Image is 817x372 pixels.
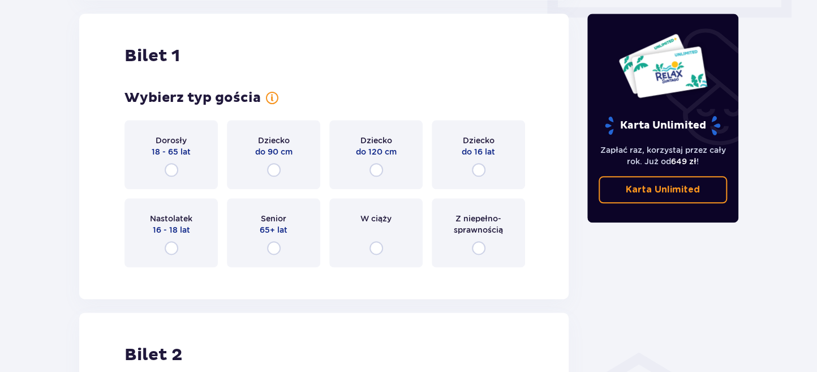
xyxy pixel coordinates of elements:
span: do 16 lat [462,146,495,157]
h2: Bilet 1 [124,45,180,67]
h2: Bilet 2 [124,344,182,366]
span: 16 - 18 lat [153,224,190,236]
img: Dwie karty całoroczne do Suntago z napisem 'UNLIMITED RELAX', na białym tle z tropikalnymi liśćmi... [618,33,708,99]
span: Nastolatek [150,213,192,224]
span: 649 zł [671,157,696,166]
p: Karta Unlimited [604,116,721,135]
h3: Wybierz typ gościa [124,89,261,106]
span: do 120 cm [356,146,397,157]
span: 18 - 65 lat [152,146,191,157]
span: Senior [261,213,286,224]
span: 65+ lat [260,224,287,236]
span: Dziecko [258,135,290,146]
span: Z niepełno­sprawnością [442,213,515,236]
p: Karta Unlimited [626,183,700,196]
span: Dorosły [156,135,187,146]
span: Dziecko [360,135,392,146]
p: Zapłać raz, korzystaj przez cały rok. Już od ! [599,144,728,167]
span: W ciąży [360,213,392,224]
span: do 90 cm [255,146,293,157]
span: Dziecko [463,135,494,146]
a: Karta Unlimited [599,176,728,203]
